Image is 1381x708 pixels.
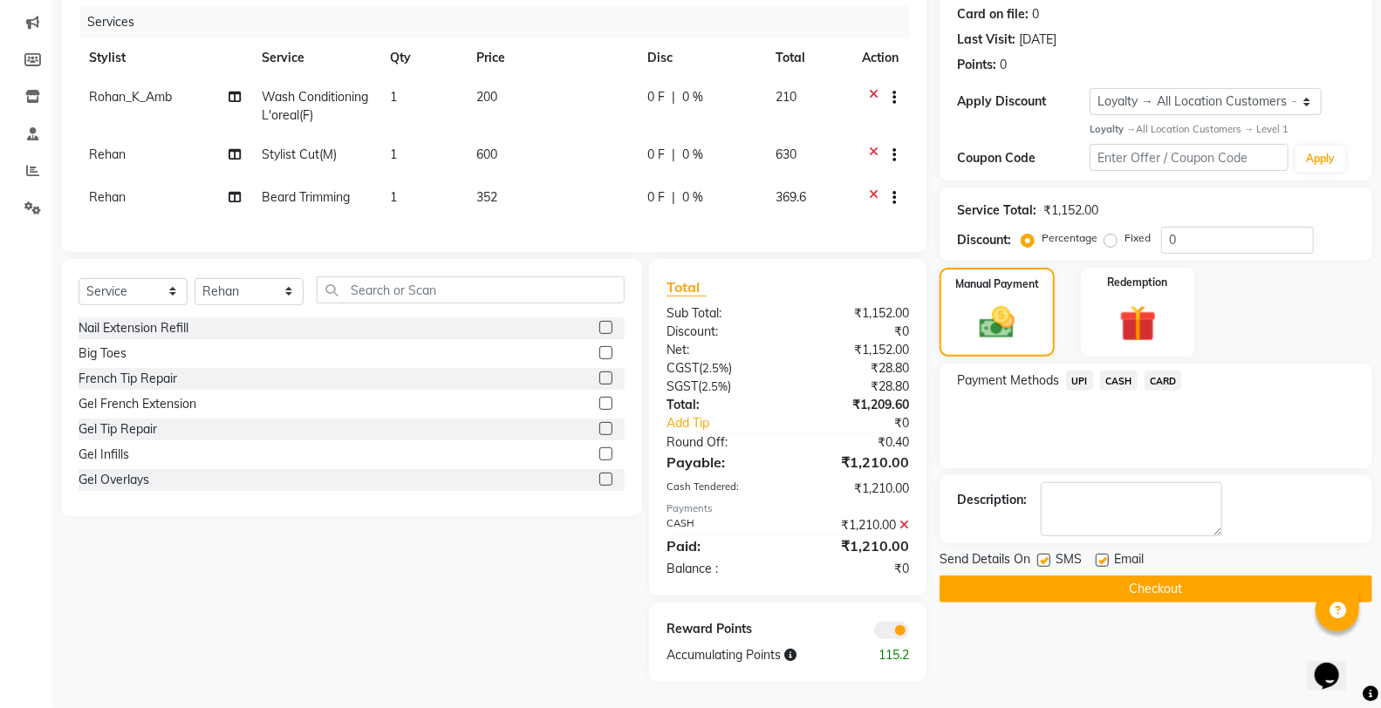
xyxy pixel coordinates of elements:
[957,231,1011,249] div: Discount:
[788,359,922,378] div: ₹28.80
[957,5,1029,24] div: Card on file:
[637,38,765,78] th: Disc
[89,89,172,105] span: Rohan_K_Amb
[957,31,1015,49] div: Last Visit:
[765,38,851,78] th: Total
[957,201,1036,220] div: Service Total:
[788,516,922,534] div: ₹1,210.00
[1108,301,1168,346] img: _gift.svg
[653,359,788,378] div: ( )
[788,396,922,414] div: ₹1,209.60
[788,304,922,323] div: ₹1,152.00
[702,361,728,375] span: 2.5%
[940,575,1372,602] button: Checkout
[653,341,788,359] div: Net:
[79,446,129,464] div: Gel Infills
[788,378,922,396] div: ₹28.80
[476,189,497,205] span: 352
[390,89,397,105] span: 1
[1090,122,1355,137] div: All Location Customers → Level 1
[1042,230,1097,246] label: Percentage
[1145,371,1182,391] span: CARD
[1043,201,1098,220] div: ₹1,152.00
[672,88,675,106] span: |
[653,433,788,452] div: Round Off:
[390,189,397,205] span: 1
[957,92,1090,111] div: Apply Discount
[672,188,675,207] span: |
[1000,56,1007,74] div: 0
[667,378,698,394] span: SGST
[788,341,922,359] div: ₹1,152.00
[1100,371,1138,391] span: CASH
[701,379,728,393] span: 2.5%
[80,6,922,38] div: Services
[379,38,465,78] th: Qty
[1114,550,1144,572] span: Email
[79,471,149,489] div: Gel Overlays
[940,550,1030,572] span: Send Details On
[667,360,699,376] span: CGST
[851,38,909,78] th: Action
[89,189,126,205] span: Rehan
[682,188,703,207] span: 0 %
[317,276,625,303] input: Search or Scan
[1032,5,1039,24] div: 0
[653,452,788,473] div: Payable:
[788,535,922,556] div: ₹1,210.00
[79,319,188,337] div: Nail Extension Refill
[79,420,157,439] div: Gel Tip Repair
[262,146,337,162] span: Stylist Cut(M)
[653,378,788,396] div: ( )
[653,516,788,534] div: CASH
[1308,638,1364,691] iframe: chat widget
[89,146,126,162] span: Rehan
[466,38,637,78] th: Price
[1108,275,1168,290] label: Redemption
[653,414,810,432] a: Add Tip
[776,89,796,105] span: 210
[476,89,497,105] span: 200
[672,146,675,164] span: |
[788,452,922,473] div: ₹1,210.00
[476,146,497,162] span: 600
[957,56,996,74] div: Points:
[653,646,855,664] div: Accumulating Points
[647,146,665,164] span: 0 F
[653,323,788,341] div: Discount:
[776,146,796,162] span: 630
[788,560,922,578] div: ₹0
[667,278,707,296] span: Total
[957,371,1059,390] span: Payment Methods
[1125,230,1151,246] label: Fixed
[788,480,922,498] div: ₹1,210.00
[955,276,1039,292] label: Manual Payment
[647,88,665,106] span: 0 F
[968,303,1026,344] img: _cash.svg
[682,146,703,164] span: 0 %
[79,344,126,363] div: Big Toes
[79,38,251,78] th: Stylist
[667,501,909,516] div: Payments
[788,433,922,452] div: ₹0.40
[855,646,922,664] div: 115.2
[776,189,806,205] span: 369.6
[788,323,922,341] div: ₹0
[1296,146,1345,172] button: Apply
[682,88,703,106] span: 0 %
[653,480,788,498] div: Cash Tendered:
[957,149,1090,167] div: Coupon Code
[79,370,177,388] div: French Tip Repair
[1019,31,1056,49] div: [DATE]
[653,560,788,578] div: Balance :
[647,188,665,207] span: 0 F
[1090,123,1136,135] strong: Loyalty →
[1066,371,1093,391] span: UPI
[262,189,350,205] span: Beard Trimming
[810,414,922,432] div: ₹0
[653,396,788,414] div: Total:
[1090,144,1289,171] input: Enter Offer / Coupon Code
[251,38,380,78] th: Service
[653,620,788,639] div: Reward Points
[653,535,788,556] div: Paid:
